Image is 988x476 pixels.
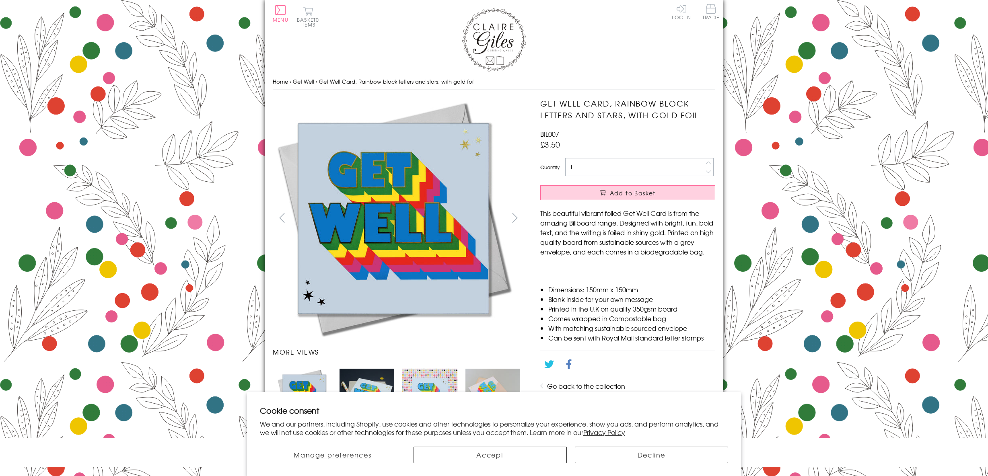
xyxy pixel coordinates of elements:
span: Add to Basket [610,189,656,197]
span: › [316,78,317,85]
nav: breadcrumbs [273,74,715,90]
span: › [290,78,291,85]
button: Accept [414,447,567,463]
span: Get Well Card, Rainbow block letters and stars, with gold foil [319,78,475,85]
img: Claire Giles Greetings Cards [462,8,526,72]
h3: More views [273,347,524,357]
a: Log In [672,4,691,20]
li: Carousel Page 3 [398,365,461,427]
span: Manage preferences [294,450,371,460]
a: Privacy Policy [583,427,625,437]
span: Trade [702,4,719,20]
span: £3.50 [540,139,560,150]
li: Carousel Page 4 [461,365,524,427]
button: Manage preferences [260,447,405,463]
p: This beautiful vibrant foiled Get Well Card is from the amazing Billboard range. Designed with br... [540,208,715,256]
h1: Get Well Card, Rainbow block letters and stars, with gold foil [540,98,715,121]
li: Blank inside for your own message [548,294,715,304]
li: Carousel Page 1 (Current Slide) [273,365,336,427]
img: Get Well Card, Rainbow block letters and stars, with gold foil [340,369,394,423]
p: We and our partners, including Shopify, use cookies and other technologies to personalize your ex... [260,420,728,437]
li: Can be sent with Royal Mail standard letter stamps [548,333,715,343]
li: Comes wrapped in Compostable bag [548,314,715,323]
button: prev [273,209,291,227]
span: Menu [273,16,288,23]
img: Get Well Card, Rainbow block letters and stars, with gold foil [277,369,331,423]
button: next [506,209,524,227]
img: Get Well Card, Rainbow block letters and stars, with gold foil [465,369,520,423]
button: Menu [273,5,288,22]
button: Basket0 items [297,6,319,27]
span: BIL007 [540,129,559,139]
label: Quantity [540,164,560,171]
img: Get Well Card, Rainbow block letters and stars, with gold foil [273,98,514,339]
a: Trade [702,4,719,21]
button: Decline [575,447,728,463]
button: Add to Basket [540,185,715,200]
li: Dimensions: 150mm x 150mm [548,285,715,294]
li: Printed in the U.K on quality 350gsm board [548,304,715,314]
li: Carousel Page 2 [336,365,398,427]
a: Get Well [293,78,314,85]
a: Go back to the collection [547,381,625,391]
li: With matching sustainable sourced envelope [548,323,715,333]
a: Home [273,78,288,85]
span: 0 items [301,16,319,28]
img: Get Well Card, Rainbow block letters and stars, with gold foil [402,369,457,423]
h2: Cookie consent [260,405,728,416]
